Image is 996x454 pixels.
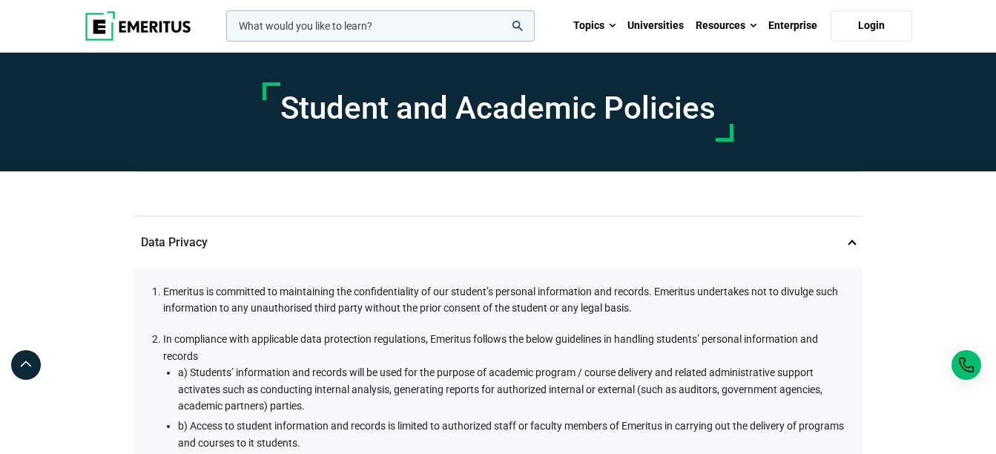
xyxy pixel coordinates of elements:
[280,90,716,127] h1: Student and Academic Policies
[831,10,912,42] a: Login
[178,418,848,451] li: b) Access to student information and records is limited to authorized staff or faculty members of...
[178,364,848,414] li: a) Students’ information and records will be used for the purpose of academic program / course de...
[226,10,535,42] input: woocommerce-product-search-field-0
[163,283,848,317] li: Emeritus is committed to maintaining the confidentiality of our student’s personal information an...
[133,217,863,269] p: Data Privacy
[163,331,848,451] li: In compliance with applicable data protection regulations, Emeritus follows the below guidelines ...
